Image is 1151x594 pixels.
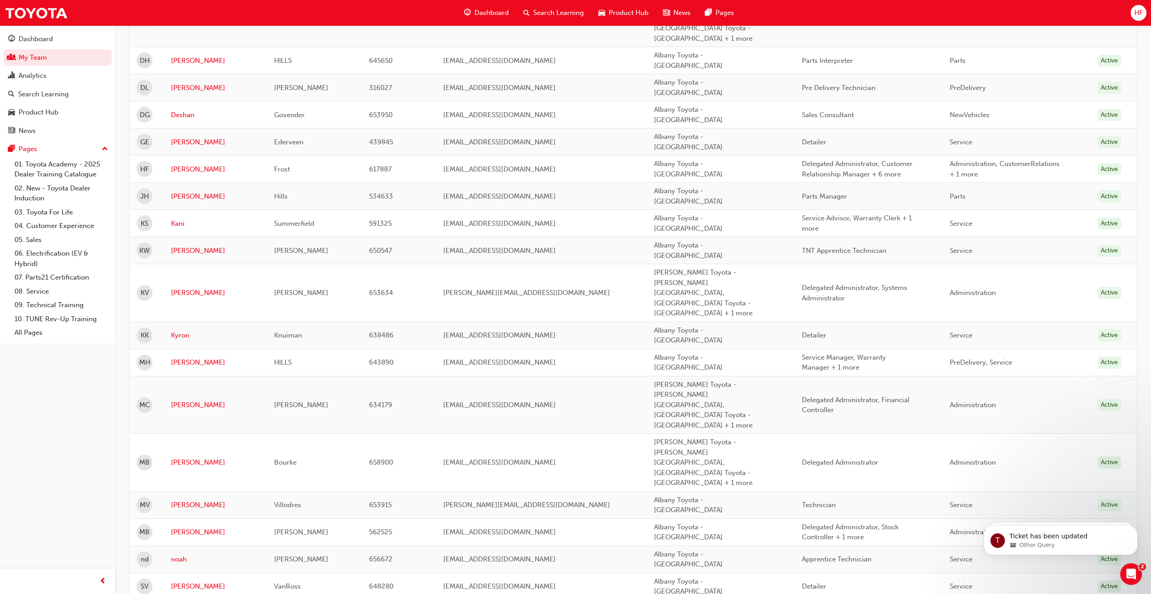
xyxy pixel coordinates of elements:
button: Pages [4,141,112,157]
span: [PERSON_NAME] [274,247,328,255]
span: news-icon [8,127,15,135]
span: Apprentice Technician [802,555,872,563]
span: pages-icon [8,145,15,153]
div: Search Learning [18,89,69,100]
a: [PERSON_NAME] [171,191,261,202]
div: Active [1098,399,1121,411]
span: [EMAIL_ADDRESS][DOMAIN_NAME] [443,458,556,466]
a: Product Hub [4,104,112,121]
span: KK [141,330,149,341]
span: HILLS [274,57,292,65]
span: MB [139,457,150,468]
span: Delegated Administrator, Stock Controller + 1 more [802,523,899,542]
span: Parts Interpreter [802,57,853,65]
span: [PERSON_NAME] Toyota - [PERSON_NAME][GEOGRAPHIC_DATA], [GEOGRAPHIC_DATA] Toyota - [GEOGRAPHIC_DAT... [654,380,753,429]
a: Trak [5,3,68,23]
span: [EMAIL_ADDRESS][DOMAIN_NAME] [443,528,556,536]
span: GE [140,137,149,147]
span: [EMAIL_ADDRESS][DOMAIN_NAME] [443,401,556,409]
a: 07. Parts21 Certification [11,271,112,285]
span: KS [141,219,148,229]
div: Active [1098,580,1121,593]
a: [PERSON_NAME] [171,357,261,368]
span: Service Advisor, Warranty Clerk + 1 more [802,214,912,233]
a: Kani [171,219,261,229]
span: Sales Consultant [802,111,854,119]
span: 591325 [369,219,392,228]
span: up-icon [102,143,108,155]
a: Deshan [171,110,261,120]
span: Detailer [802,138,826,146]
span: KW [139,246,150,256]
span: [EMAIL_ADDRESS][DOMAIN_NAME] [443,331,556,339]
a: [PERSON_NAME] [171,83,261,93]
div: Product Hub [19,107,58,118]
span: Summerfield [274,219,314,228]
a: 08. Service [11,285,112,299]
a: Search Learning [4,86,112,103]
span: 634179 [369,401,392,409]
div: Active [1098,109,1121,121]
a: 04. Customer Experience [11,219,112,233]
span: car-icon [598,7,605,19]
div: Active [1098,329,1121,342]
div: Pages [19,144,37,154]
span: Albany Toyota - [GEOGRAPHIC_DATA] [654,326,723,345]
span: Administration [950,401,996,409]
span: [EMAIL_ADDRESS][DOMAIN_NAME] [443,582,556,590]
a: Dashboard [4,31,112,48]
span: [PERSON_NAME] [274,528,328,536]
span: Bourke [274,458,297,466]
span: Detailer [802,331,826,339]
span: search-icon [523,7,530,19]
span: Albany Toyota - [GEOGRAPHIC_DATA] [654,133,723,151]
span: Administration [950,289,996,297]
a: car-iconProduct Hub [591,4,656,22]
a: 01. Toyota Academy - 2025 Dealer Training Catalogue [11,157,112,181]
span: Administration, CustomerRelations + 1 more [950,160,1060,178]
span: 645650 [369,57,393,65]
a: [PERSON_NAME] [171,137,261,147]
span: 316027 [369,84,392,92]
span: Dashboard [474,8,509,18]
span: Delegated Administrator [802,458,878,466]
span: Albany Toyota - [GEOGRAPHIC_DATA] [654,214,723,233]
iframe: Intercom notifications message [970,506,1151,570]
span: Service [950,555,972,563]
span: guage-icon [8,35,15,43]
button: HF [1131,5,1146,21]
div: Active [1098,55,1121,67]
span: [EMAIL_ADDRESS][DOMAIN_NAME] [443,219,556,228]
span: [PERSON_NAME] Toyota - [PERSON_NAME][GEOGRAPHIC_DATA], [GEOGRAPHIC_DATA] Toyota - [GEOGRAPHIC_DAT... [654,438,753,487]
a: 09. Technical Training [11,298,112,312]
span: chart-icon [8,72,15,80]
a: noah [171,554,261,565]
a: News [4,123,112,139]
a: news-iconNews [656,4,698,22]
span: Albany Toyota - [GEOGRAPHIC_DATA] [654,550,723,569]
span: MB [139,527,150,537]
span: 656672 [369,555,393,563]
a: [PERSON_NAME] [171,164,261,175]
button: DashboardMy TeamAnalyticsSearch LearningProduct HubNews [4,29,112,141]
span: [EMAIL_ADDRESS][DOMAIN_NAME] [443,165,556,173]
a: All Pages [11,326,112,340]
span: [EMAIL_ADDRESS][DOMAIN_NAME] [443,247,556,255]
span: [EMAIL_ADDRESS][DOMAIN_NAME] [443,138,556,146]
div: News [19,126,36,136]
a: [PERSON_NAME] [171,581,261,592]
span: SV [141,581,148,592]
span: Albany Toyota - [GEOGRAPHIC_DATA] [654,105,723,124]
div: Active [1098,245,1121,257]
span: Delegated Administrator, Financial Controller [802,396,909,414]
span: JH [140,191,149,202]
span: Administration [950,458,996,466]
a: Analytics [4,67,112,84]
span: Govender [274,111,305,119]
span: Villodres [274,501,301,509]
span: pages-icon [705,7,712,19]
div: Active [1098,163,1121,176]
div: Analytics [19,71,47,81]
